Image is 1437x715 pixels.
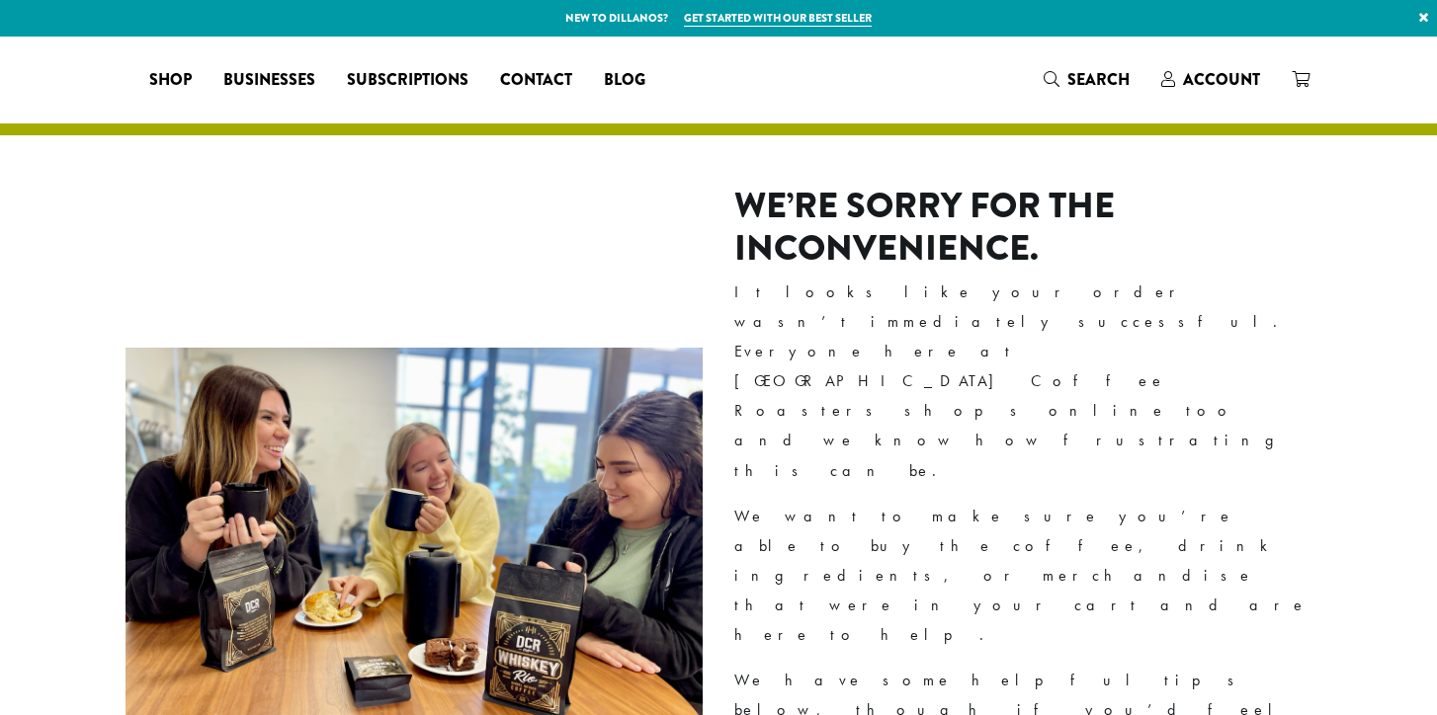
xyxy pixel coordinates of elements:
span: Contact [500,68,572,93]
p: It looks like your order wasn’t immediately successful. Everyone here at [GEOGRAPHIC_DATA] Coffee... [734,278,1311,486]
span: Search [1067,68,1130,91]
a: Search [1028,63,1145,96]
span: Shop [149,68,192,93]
a: Get started with our best seller [684,10,872,27]
span: Subscriptions [347,68,468,93]
h2: We’re sorry for the inconvenience. [734,185,1311,270]
span: Businesses [223,68,315,93]
span: Blog [604,68,645,93]
span: Account [1183,68,1260,91]
p: We want to make sure you’re able to buy the coffee, drink ingredients, or merchandise that were i... [734,502,1311,650]
a: Shop [133,64,208,96]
